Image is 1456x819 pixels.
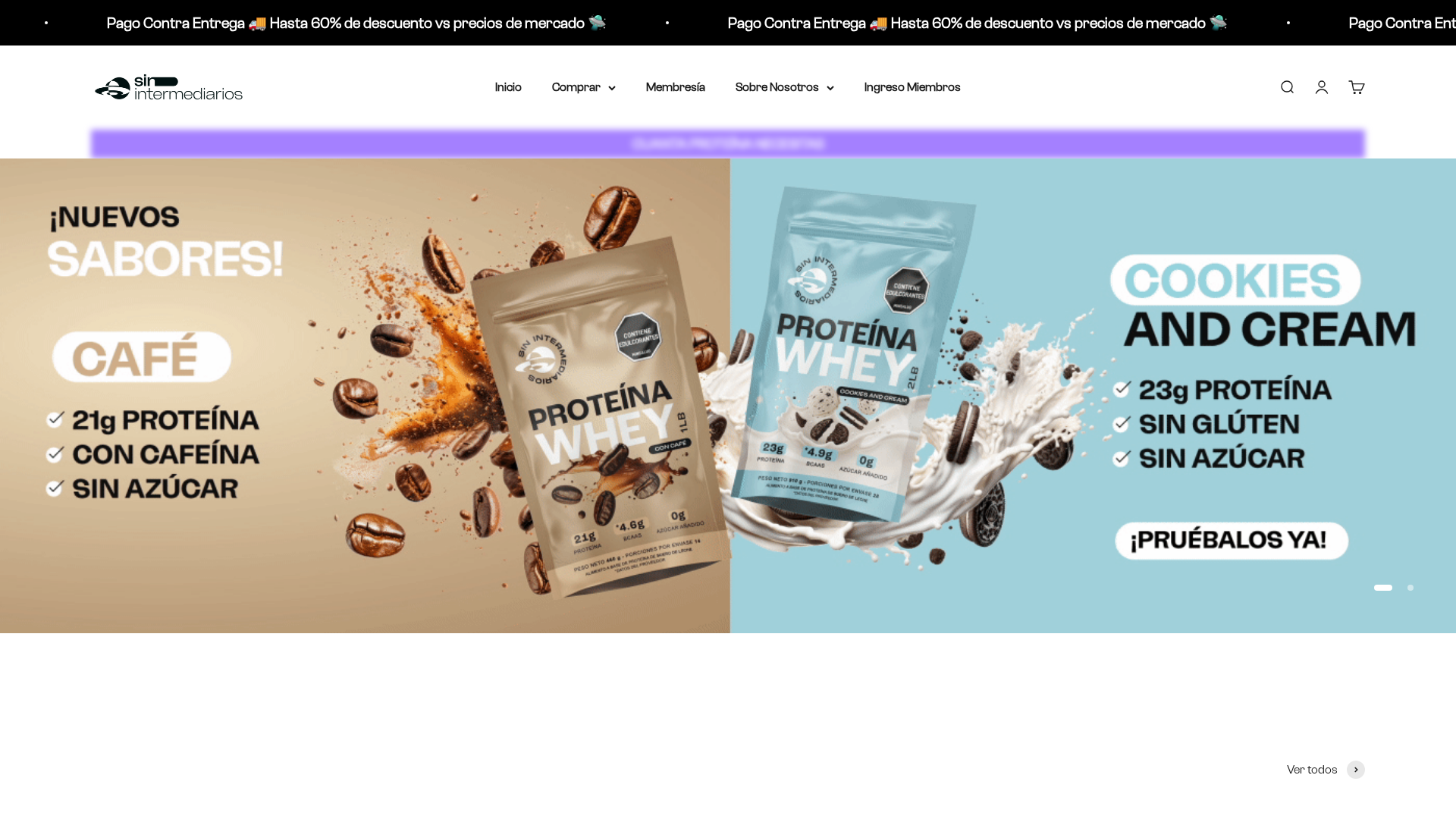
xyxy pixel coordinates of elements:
p: Pago Contra Entrega 🚚 Hasta 60% de descuento vs precios de mercado 🛸 [728,11,1228,35]
strong: CUANTA PROTEÍNA NECESITAS [632,136,824,152]
summary: Comprar [552,77,616,97]
span: Ver todos [1287,760,1338,780]
p: Pago Contra Entrega 🚚 Hasta 60% de descuento vs precios de mercado 🛸 [107,11,607,35]
a: Membresía [646,80,705,93]
a: Ingreso Miembros [864,80,961,93]
a: Ver todos [1287,760,1365,780]
a: Inicio [495,80,522,93]
summary: Sobre Nosotros [736,77,834,97]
